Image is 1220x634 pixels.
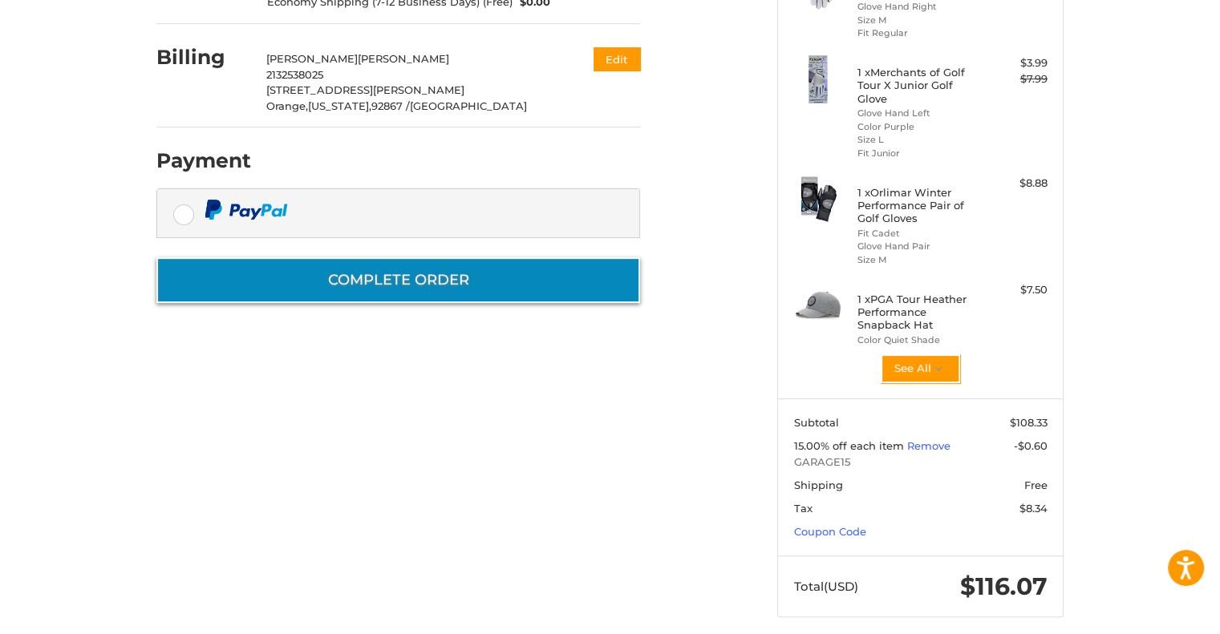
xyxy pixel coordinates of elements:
[1010,416,1048,429] span: $108.33
[794,439,907,452] span: 15.00% off each item
[205,200,288,220] img: PayPal icon
[984,55,1048,71] div: $3.99
[857,26,980,40] li: Fit Regular
[371,99,410,112] span: 92867 /
[266,52,358,65] span: [PERSON_NAME]
[794,525,866,538] a: Coupon Code
[857,186,980,225] h4: 1 x Orlimar Winter Performance Pair of Golf Gloves
[857,120,980,134] li: Color Purple
[794,416,839,429] span: Subtotal
[984,176,1048,192] div: $8.88
[857,133,980,147] li: Size L
[857,293,980,332] h4: 1 x PGA Tour Heather Performance Snapback Hat
[984,282,1048,298] div: $7.50
[857,240,980,253] li: Glove Hand Pair
[794,454,1048,470] span: GARAGE15
[960,571,1048,601] span: $116.07
[266,68,323,81] span: 2132538025
[794,502,813,515] span: Tax
[907,439,950,452] a: Remove
[857,66,980,105] h4: 1 x Merchants of Golf Tour X Junior Golf Glove
[857,227,980,240] li: Fit Cadet
[857,107,980,120] li: Glove Hand Left
[794,579,858,594] span: Total (USD)
[857,253,980,267] li: Size M
[881,354,960,383] button: See All
[266,99,308,112] span: Orange,
[857,333,980,347] li: Color Quiet Shade
[156,45,250,70] h2: Billing
[156,257,640,303] button: Complete order
[358,52,449,65] span: [PERSON_NAME]
[1024,479,1048,491] span: Free
[1014,439,1048,452] span: -$0.60
[984,71,1048,87] div: $7.99
[594,47,640,71] button: Edit
[308,99,371,112] span: [US_STATE],
[857,147,980,160] li: Fit Junior
[410,99,527,112] span: [GEOGRAPHIC_DATA]
[794,479,843,491] span: Shipping
[156,148,251,173] h2: Payment
[1019,502,1048,515] span: $8.34
[857,14,980,27] li: Size M
[266,83,464,96] span: [STREET_ADDRESS][PERSON_NAME]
